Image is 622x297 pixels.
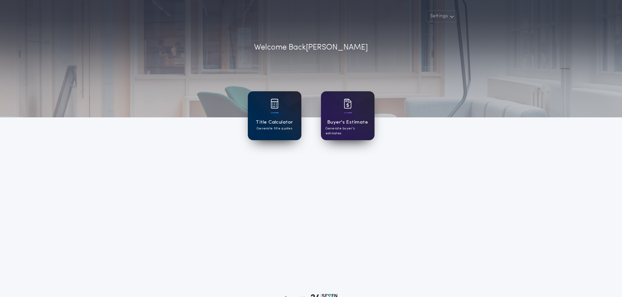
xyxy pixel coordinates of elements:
[271,99,279,109] img: card icon
[321,91,375,140] a: card iconBuyer's EstimateGenerate buyer's estimates
[254,42,368,53] p: Welcome Back [PERSON_NAME]
[257,126,292,131] p: Generate title quotes
[326,126,370,136] p: Generate buyer's estimates
[426,10,457,22] button: Settings
[344,99,352,109] img: card icon
[256,119,293,126] h1: Title Calculator
[327,119,368,126] h1: Buyer's Estimate
[248,91,301,140] a: card iconTitle CalculatorGenerate title quotes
